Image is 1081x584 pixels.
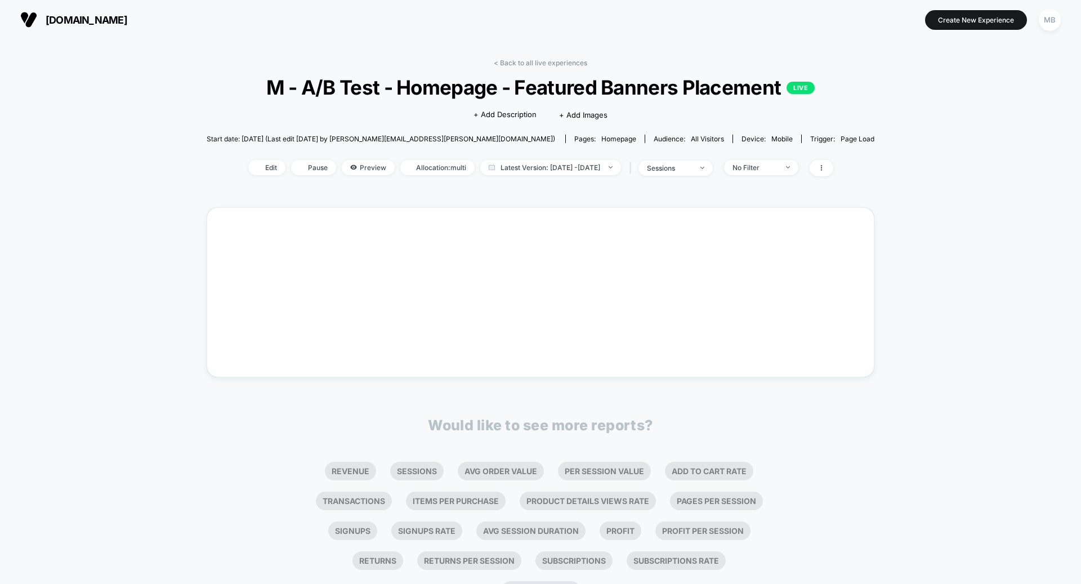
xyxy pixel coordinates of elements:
[316,492,392,510] li: Transactions
[480,160,621,175] span: Latest Version: [DATE] - [DATE]
[325,462,376,480] li: Revenue
[406,492,506,510] li: Items Per Purchase
[627,160,638,176] span: |
[1035,8,1064,32] button: MB
[601,135,636,143] span: homepage
[207,135,555,143] span: Start date: [DATE] (Last edit [DATE] by [PERSON_NAME][EMAIL_ADDRESS][PERSON_NAME][DOMAIN_NAME])
[20,11,37,28] img: Visually logo
[558,462,651,480] li: Per Session Value
[489,164,495,170] img: calendar
[240,75,841,99] span: M - A/B Test - Homepage - Featured Banners Placement
[655,521,751,540] li: Profit Per Session
[352,551,403,570] li: Returns
[46,14,127,26] span: [DOMAIN_NAME]
[771,135,793,143] span: mobile
[841,135,874,143] span: Page Load
[670,492,763,510] li: Pages Per Session
[1039,9,1061,31] div: MB
[574,135,636,143] div: Pages:
[476,521,586,540] li: Avg Session Duration
[810,135,874,143] div: Trigger:
[600,521,641,540] li: Profit
[328,521,377,540] li: Signups
[474,109,537,121] span: + Add Description
[494,59,587,67] a: < Back to all live experiences
[654,135,724,143] div: Audience:
[732,163,778,172] div: No Filter
[647,164,692,172] div: sessions
[417,551,521,570] li: Returns Per Session
[428,417,653,434] p: Would like to see more reports?
[390,462,444,480] li: Sessions
[559,110,607,119] span: + Add Images
[291,160,336,175] span: Pause
[691,135,724,143] span: All Visitors
[609,166,613,168] img: end
[925,10,1027,30] button: Create New Experience
[520,492,656,510] li: Product Details Views Rate
[342,160,395,175] span: Preview
[458,462,544,480] li: Avg Order Value
[786,166,790,168] img: end
[732,135,801,143] span: Device:
[17,11,131,29] button: [DOMAIN_NAME]
[665,462,753,480] li: Add To Cart Rate
[627,551,726,570] li: Subscriptions Rate
[535,551,613,570] li: Subscriptions
[391,521,462,540] li: Signups Rate
[248,160,285,175] span: Edit
[787,82,815,94] p: LIVE
[400,160,475,175] span: Allocation: multi
[700,167,704,169] img: end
